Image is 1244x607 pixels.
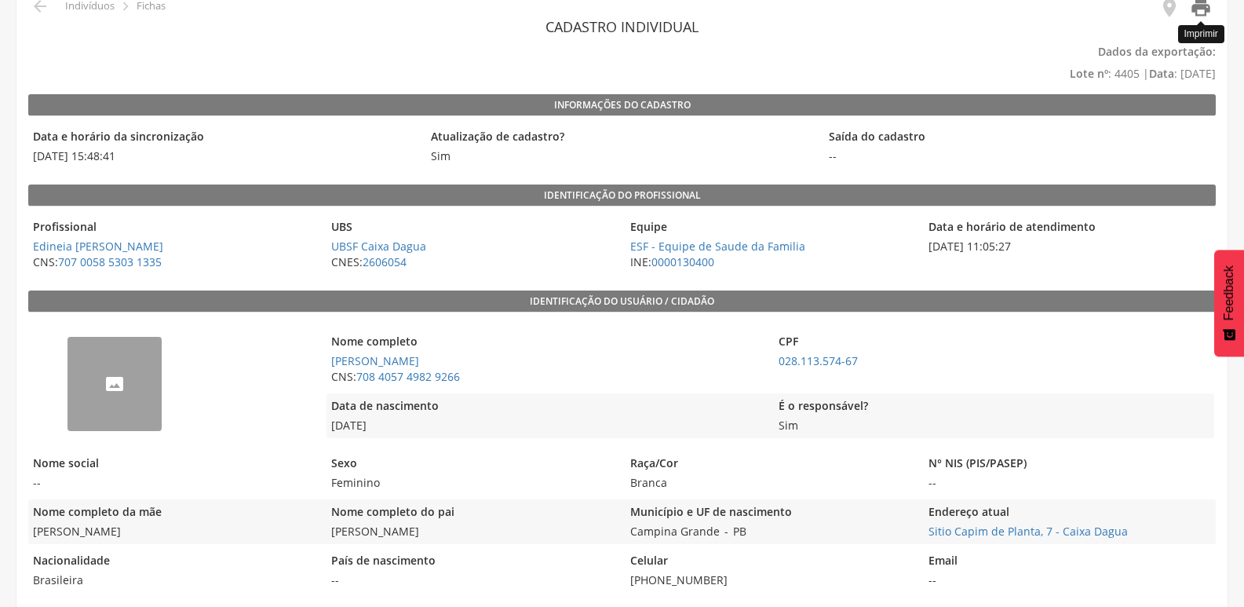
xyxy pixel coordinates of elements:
span: -- [924,475,1214,491]
span: Sim [774,418,1213,433]
legend: Endereço atual [924,504,1214,522]
header: Cadastro individual [28,13,1216,41]
span: Branca [626,475,916,491]
span: Brasileira [28,572,319,588]
span: CNS: [327,369,766,385]
legend: Atualização de cadastro? [426,129,816,147]
legend: Email [924,553,1214,571]
div: Imprimir [1178,25,1224,43]
span: [DATE] 11:05:27 [924,239,1214,254]
span: [PERSON_NAME] [327,524,617,539]
span: Feminino [327,475,617,491]
legend: Nome social [28,455,319,474]
legend: É o responsável? [774,398,1213,416]
b: Lote nº [1070,66,1108,81]
span: PB [728,524,751,539]
span: Feedback [1222,265,1236,320]
a: 0000130400 [651,254,714,269]
span: CNES: [327,254,617,270]
button: Feedback - Mostrar pesquisa [1214,250,1244,357]
a: UBSF Caixa Dagua [331,239,426,254]
span: -- [824,148,1214,164]
legend: Data e horário da sincronização [28,129,418,147]
span: INE: [626,254,916,270]
legend: Celular [626,553,916,571]
legend: Profissional [28,219,319,237]
legend: Município e UF de nascimento [626,504,916,522]
legend: Sexo [327,455,617,474]
span: CNS: [28,254,319,270]
span: [DATE] 15:48:41 [28,148,418,164]
span: -- [327,572,617,588]
a: 028.113.574-67 [779,353,858,368]
legend: Nome completo [327,334,766,352]
legend: Data de nascimento [327,398,766,416]
div: - [626,499,916,544]
span: -- [28,475,319,491]
b: Dados da exportação: [1098,44,1216,59]
legend: Identificação do profissional [28,185,1216,207]
p: : 4405 | : [DATE] [28,41,1216,85]
legend: Data e horário de atendimento [924,219,1214,237]
span: [PERSON_NAME] [28,524,319,539]
a: Sitio Capim de Planta, 7 - Caixa Dagua [928,524,1128,539]
a: ESF - Equipe de Saude da Familia [630,239,805,254]
a: 707 0058 5303 1335 [58,254,162,269]
legend: N° NIS (PIS/PASEP) [924,455,1214,474]
legend: País de nascimento [327,553,617,571]
legend: Informações do Cadastro [28,94,1216,116]
a: [PERSON_NAME] [331,353,419,368]
legend: Nome completo do pai [327,504,617,522]
b: Data [1149,66,1174,81]
span: -- [924,572,1214,588]
legend: Nome completo da mãe [28,504,319,522]
a: Edineia [PERSON_NAME] [33,239,163,254]
legend: Raça/Cor [626,455,916,474]
a: 708 4057 4982 9266 [356,369,460,384]
legend: CPF [774,334,1213,352]
span: [PHONE_NUMBER] [626,572,916,588]
legend: Nacionalidade [28,553,319,571]
legend: UBS [327,219,617,237]
span: [DATE] [327,418,766,433]
legend: Identificação do usuário / cidadão [28,291,1216,313]
span: Sim [426,148,455,164]
legend: Equipe [626,219,916,237]
legend: Saída do cadastro [824,129,1214,147]
a: 2606054 [363,254,407,269]
span: Campina Grande [626,524,724,539]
